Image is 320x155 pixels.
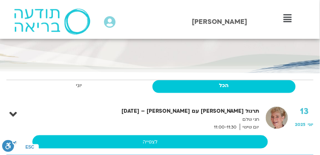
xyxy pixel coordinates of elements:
[240,123,259,131] span: יום שישי
[20,116,259,123] p: חני שלם
[211,123,240,131] span: 11:00-11:30
[32,135,268,149] a: לצפייה
[7,80,151,93] a: יוני
[20,107,259,116] strong: תרגול [PERSON_NAME] עם [PERSON_NAME] – [DATE]
[295,107,314,116] strong: 13
[7,81,151,90] strong: יוני
[153,81,296,90] strong: הכל
[192,17,247,26] span: [PERSON_NAME]
[153,80,296,93] a: הכל
[295,122,306,128] span: 2025
[308,122,314,128] span: יוני
[14,9,90,35] img: תודעה בריאה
